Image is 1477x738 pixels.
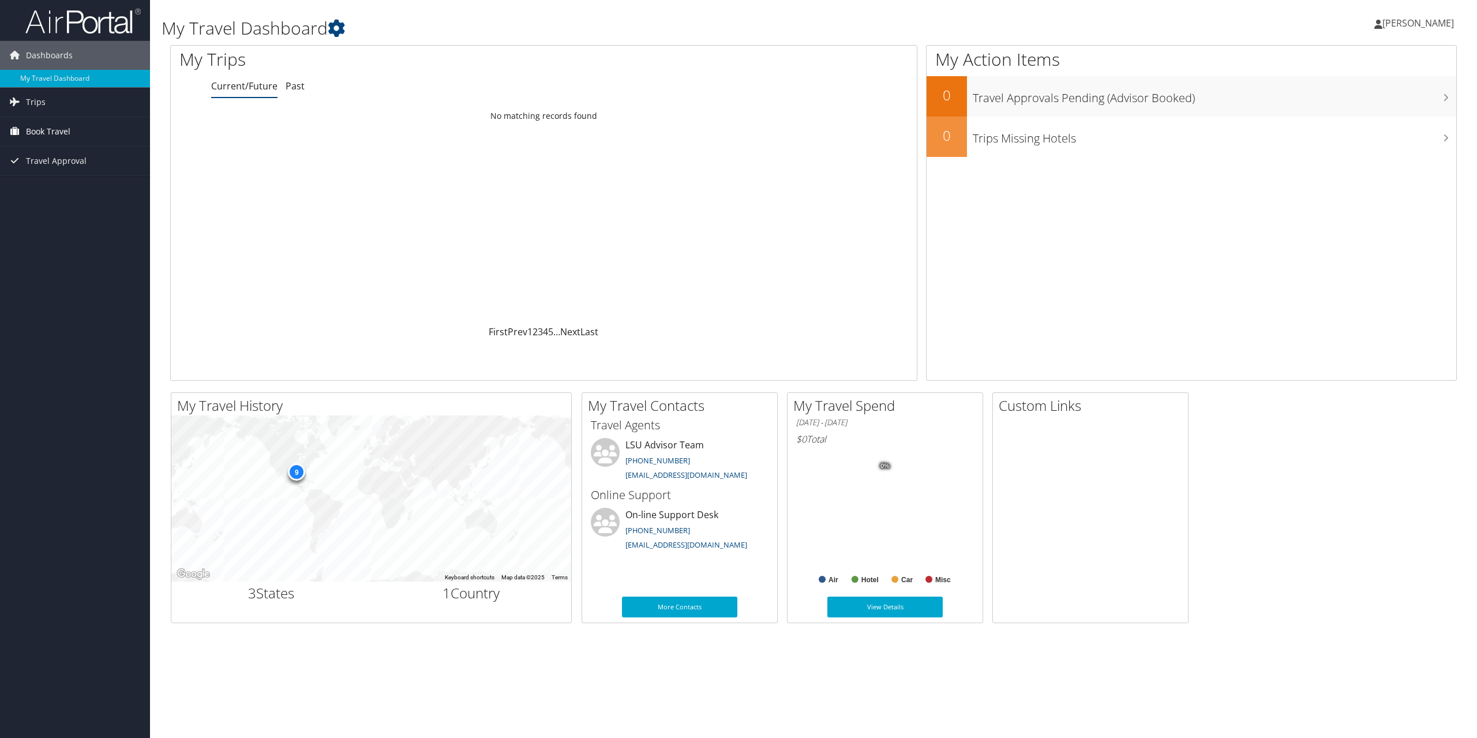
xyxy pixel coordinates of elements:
[625,455,690,466] a: [PHONE_NUMBER]
[901,576,913,584] text: Car
[796,433,807,445] span: $0
[796,417,974,428] h6: [DATE] - [DATE]
[861,576,879,584] text: Hotel
[585,508,774,555] li: On-line Support Desk
[591,417,769,433] h3: Travel Agents
[880,463,890,470] tspan: 0%
[548,325,553,338] a: 5
[443,583,451,602] span: 1
[489,325,508,338] a: First
[588,396,777,415] h2: My Travel Contacts
[585,438,774,485] li: LSU Advisor Team
[26,41,73,70] span: Dashboards
[288,463,305,481] div: 9
[538,325,543,338] a: 3
[162,16,1031,40] h1: My Travel Dashboard
[508,325,527,338] a: Prev
[25,8,141,35] img: airportal-logo.png
[248,583,256,602] span: 3
[927,85,967,105] h2: 0
[552,574,568,580] a: Terms (opens in new tab)
[622,597,737,617] a: More Contacts
[179,47,597,72] h1: My Trips
[1374,6,1465,40] a: [PERSON_NAME]
[625,470,747,480] a: [EMAIL_ADDRESS][DOMAIN_NAME]
[553,325,560,338] span: …
[174,567,212,582] img: Google
[171,106,917,126] td: No matching records found
[625,525,690,535] a: [PHONE_NUMBER]
[26,117,70,146] span: Book Travel
[625,540,747,550] a: [EMAIL_ADDRESS][DOMAIN_NAME]
[445,574,494,582] button: Keyboard shortcuts
[927,126,967,145] h2: 0
[829,576,838,584] text: Air
[26,88,46,117] span: Trips
[543,325,548,338] a: 4
[927,76,1456,117] a: 0Travel Approvals Pending (Advisor Booked)
[560,325,580,338] a: Next
[380,583,563,603] h2: Country
[174,567,212,582] a: Open this area in Google Maps (opens a new window)
[973,125,1456,147] h3: Trips Missing Hotels
[177,396,571,415] h2: My Travel History
[1382,17,1454,29] span: [PERSON_NAME]
[973,84,1456,106] h3: Travel Approvals Pending (Advisor Booked)
[999,396,1188,415] h2: Custom Links
[501,574,545,580] span: Map data ©2025
[935,576,951,584] text: Misc
[211,80,278,92] a: Current/Future
[927,47,1456,72] h1: My Action Items
[580,325,598,338] a: Last
[591,487,769,503] h3: Online Support
[527,325,533,338] a: 1
[286,80,305,92] a: Past
[927,117,1456,157] a: 0Trips Missing Hotels
[533,325,538,338] a: 2
[796,433,974,445] h6: Total
[793,396,983,415] h2: My Travel Spend
[827,597,943,617] a: View Details
[26,147,87,175] span: Travel Approval
[180,583,363,603] h2: States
